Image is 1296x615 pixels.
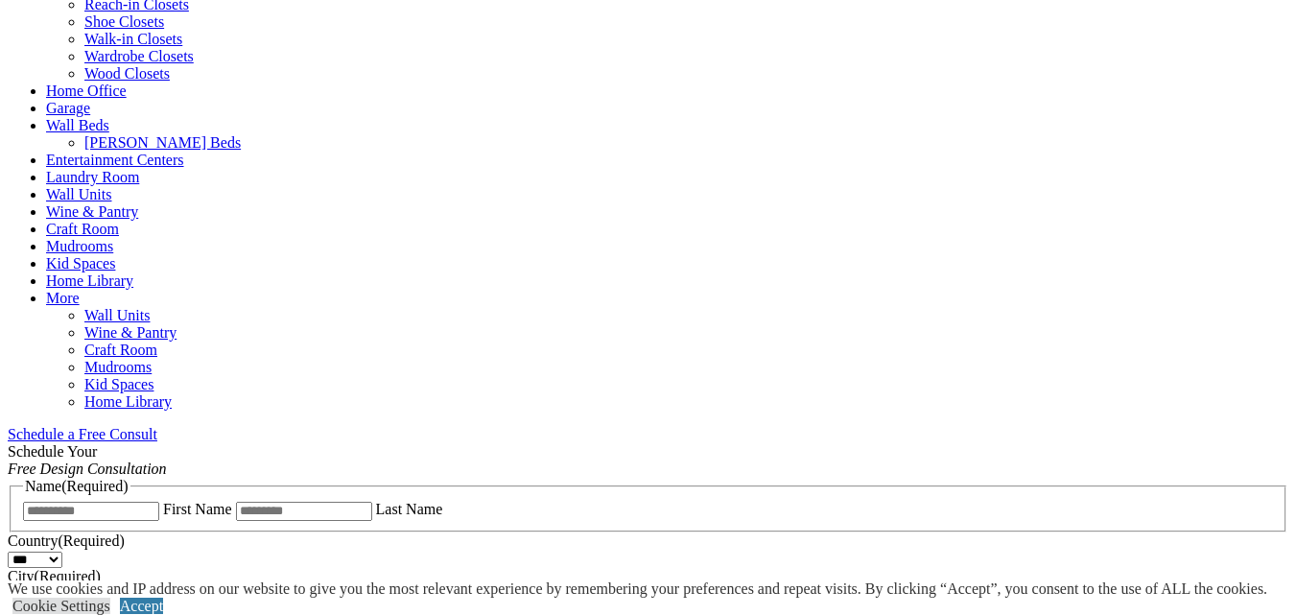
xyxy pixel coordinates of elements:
[46,255,115,272] a: Kid Spaces
[23,478,130,495] legend: Name
[8,426,157,442] a: Schedule a Free Consult (opens a dropdown menu)
[84,359,152,375] a: Mudrooms
[84,324,177,341] a: Wine & Pantry
[46,221,119,237] a: Craft Room
[8,461,167,477] em: Free Design Consultation
[84,376,153,392] a: Kid Spaces
[61,478,128,494] span: (Required)
[84,307,150,323] a: Wall Units
[84,31,182,47] a: Walk-in Closets
[46,83,127,99] a: Home Office
[46,100,90,116] a: Garage
[46,169,139,185] a: Laundry Room
[376,501,443,517] label: Last Name
[120,598,163,614] a: Accept
[46,152,184,168] a: Entertainment Centers
[84,65,170,82] a: Wood Closets
[46,290,80,306] a: More menu text will display only on big screen
[8,443,167,477] span: Schedule Your
[46,117,109,133] a: Wall Beds
[84,134,241,151] a: [PERSON_NAME] Beds
[84,342,157,358] a: Craft Room
[46,186,111,202] a: Wall Units
[84,48,194,64] a: Wardrobe Closets
[163,501,232,517] label: First Name
[35,568,101,584] span: (Required)
[46,272,133,289] a: Home Library
[12,598,110,614] a: Cookie Settings
[84,393,172,410] a: Home Library
[8,532,125,549] label: Country
[8,580,1267,598] div: We use cookies and IP address on our website to give you the most relevant experience by remember...
[84,13,164,30] a: Shoe Closets
[58,532,124,549] span: (Required)
[8,568,101,584] label: City
[46,203,138,220] a: Wine & Pantry
[46,238,113,254] a: Mudrooms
